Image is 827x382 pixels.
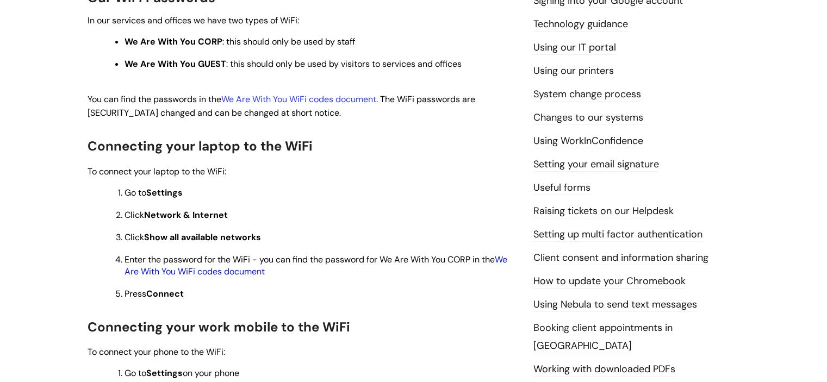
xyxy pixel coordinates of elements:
[533,362,675,377] a: Working with downloaded PDFs
[533,274,686,289] a: How to update your Chromebook
[144,209,228,221] strong: Network & Internet
[125,58,462,70] span: : this should only be used by visitors to services and offices
[533,158,659,172] a: Setting your email signature
[125,288,184,299] span: Press
[125,254,507,277] a: We Are With You WiFi codes document
[125,254,507,277] span: Enter the password for the WiFi - you can find the password for We Are With You CORP in the
[533,134,643,148] a: Using WorkInConfidence
[88,137,313,154] span: Connecting your laptop to the WiFi
[125,36,222,47] strong: We Are With You CORP
[88,318,350,335] span: Connecting your work mobile to the WiFi
[533,17,628,32] a: Technology guidance
[533,228,702,242] a: Setting up multi factor authentication
[533,41,616,55] a: Using our IT portal
[88,346,225,358] span: To connect your phone to the WiFi:
[533,251,708,265] a: Client consent and information sharing
[125,231,261,243] span: Click
[221,93,376,105] a: We Are With You WiFi codes document
[125,58,226,70] strong: We Are With You GUEST
[88,166,226,177] span: To connect your laptop to the WiFi:
[125,187,183,198] span: Go to
[146,288,184,299] strong: Connect
[533,181,590,195] a: Useful forms
[146,367,183,379] strong: Settings
[533,111,643,125] a: Changes to our systems
[125,367,239,379] span: Go to on your phone
[533,64,614,78] a: Using our printers
[533,87,641,102] a: System change process
[146,187,183,198] strong: Settings
[533,204,674,218] a: Raising tickets on our Helpdesk
[533,321,673,353] a: Booking client appointments in [GEOGRAPHIC_DATA]
[88,15,299,26] span: In our services and offices we have two types of WiFi:
[144,231,261,243] strong: Show all available networks
[88,93,475,118] span: You can find the passwords in the . The WiFi passwords are [SECURITY_DATA] changed and can be cha...
[125,36,355,47] span: : this should only be used by staff
[533,298,697,312] a: Using Nebula to send text messages
[125,209,228,221] span: Click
